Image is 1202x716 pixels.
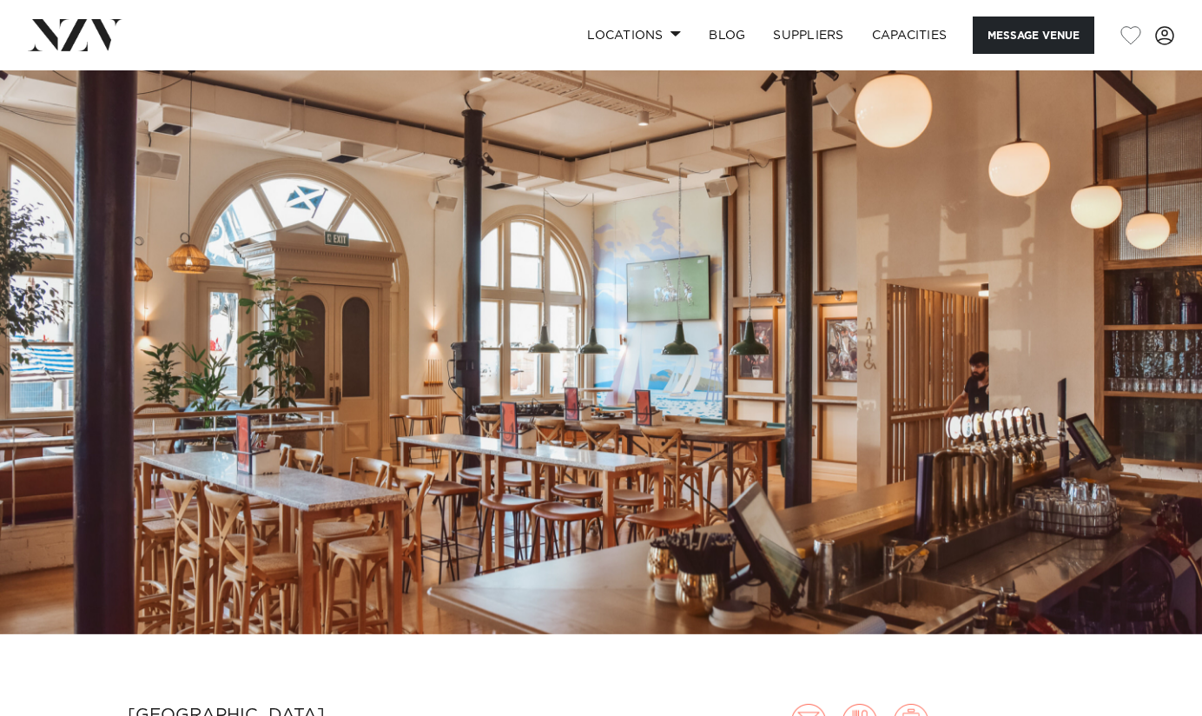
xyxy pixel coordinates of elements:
[695,17,759,54] a: BLOG
[28,19,122,50] img: nzv-logo.png
[759,17,857,54] a: SUPPLIERS
[858,17,961,54] a: Capacities
[573,17,695,54] a: Locations
[973,17,1094,54] button: Message Venue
